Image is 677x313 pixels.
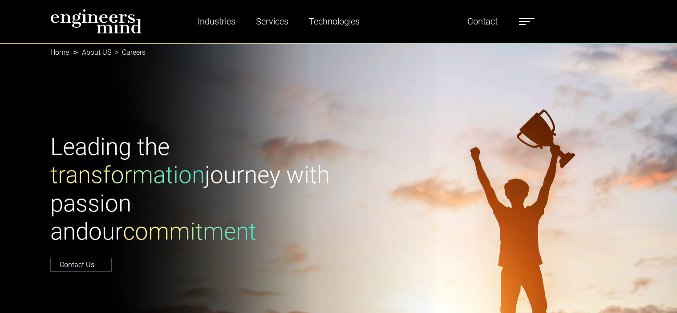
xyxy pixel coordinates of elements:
img: logo [50,9,142,34]
h1: Leading the journey with passion and our [50,133,333,246]
a: Technologies [305,11,363,32]
li: Careers [111,47,146,58]
span: transformation [50,161,205,189]
a: Services [252,11,292,32]
a: About US [82,48,111,57]
a: Contact Us [50,258,112,272]
nav: breadcrumb [50,43,627,62]
span: commitment [123,218,256,245]
a: Contact [464,11,501,32]
a: Industries [194,11,239,32]
a: Home [50,48,69,57]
